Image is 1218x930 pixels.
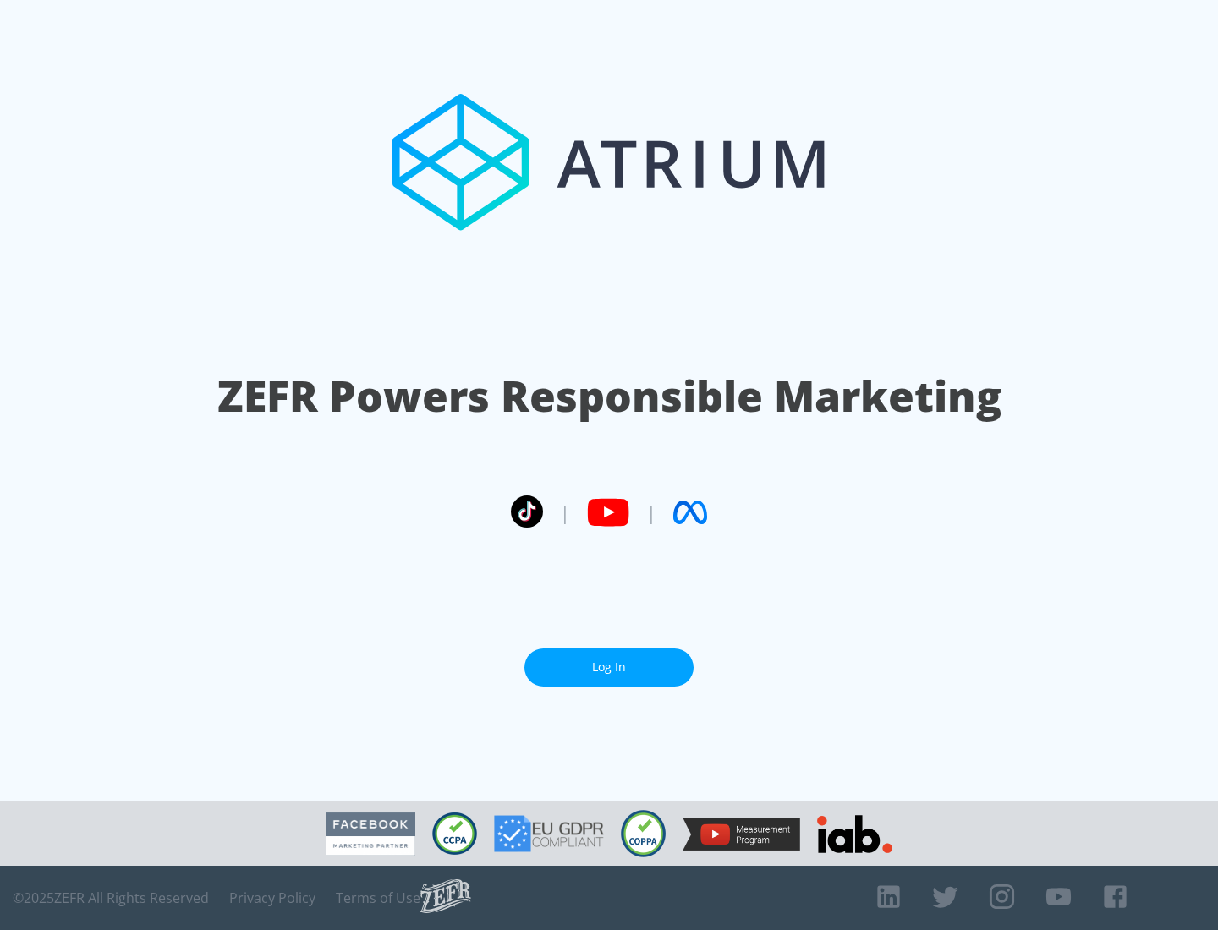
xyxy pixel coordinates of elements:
span: | [646,500,656,525]
img: GDPR Compliant [494,815,604,852]
img: CCPA Compliant [432,812,477,855]
img: IAB [817,815,892,853]
img: Facebook Marketing Partner [326,812,415,856]
span: | [560,500,570,525]
a: Privacy Policy [229,889,315,906]
a: Log In [524,648,694,687]
img: YouTube Measurement Program [683,818,800,851]
h1: ZEFR Powers Responsible Marketing [217,367,1001,425]
a: Terms of Use [336,889,420,906]
span: © 2025 ZEFR All Rights Reserved [13,889,209,906]
img: COPPA Compliant [621,810,666,857]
